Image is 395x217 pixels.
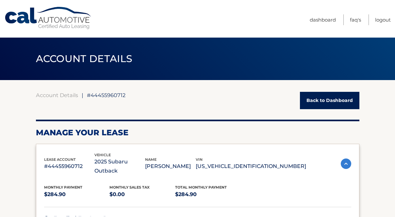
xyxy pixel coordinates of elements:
span: lease account [44,157,76,162]
img: accordion-active.svg [341,159,351,169]
a: Back to Dashboard [300,92,359,109]
span: vin [196,157,203,162]
span: vehicle [94,153,111,157]
span: | [82,92,83,98]
p: [US_VEHICLE_IDENTIFICATION_NUMBER] [196,162,306,171]
span: name [145,157,156,162]
span: Monthly sales Tax [109,185,150,190]
a: FAQ's [350,14,361,25]
a: Logout [375,14,391,25]
span: Monthly Payment [44,185,82,190]
p: [PERSON_NAME] [145,162,196,171]
a: Cal Automotive [4,7,92,30]
h2: Manage Your Lease [36,128,359,138]
span: Total Monthly Payment [175,185,227,190]
p: #44455960712 [44,162,95,171]
a: Dashboard [310,14,336,25]
p: 2025 Subaru Outback [94,157,145,175]
span: ACCOUNT DETAILS [36,53,133,65]
p: $284.90 [44,190,110,199]
p: $284.90 [175,190,241,199]
span: #44455960712 [87,92,125,98]
a: Account Details [36,92,78,98]
p: $0.00 [109,190,175,199]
